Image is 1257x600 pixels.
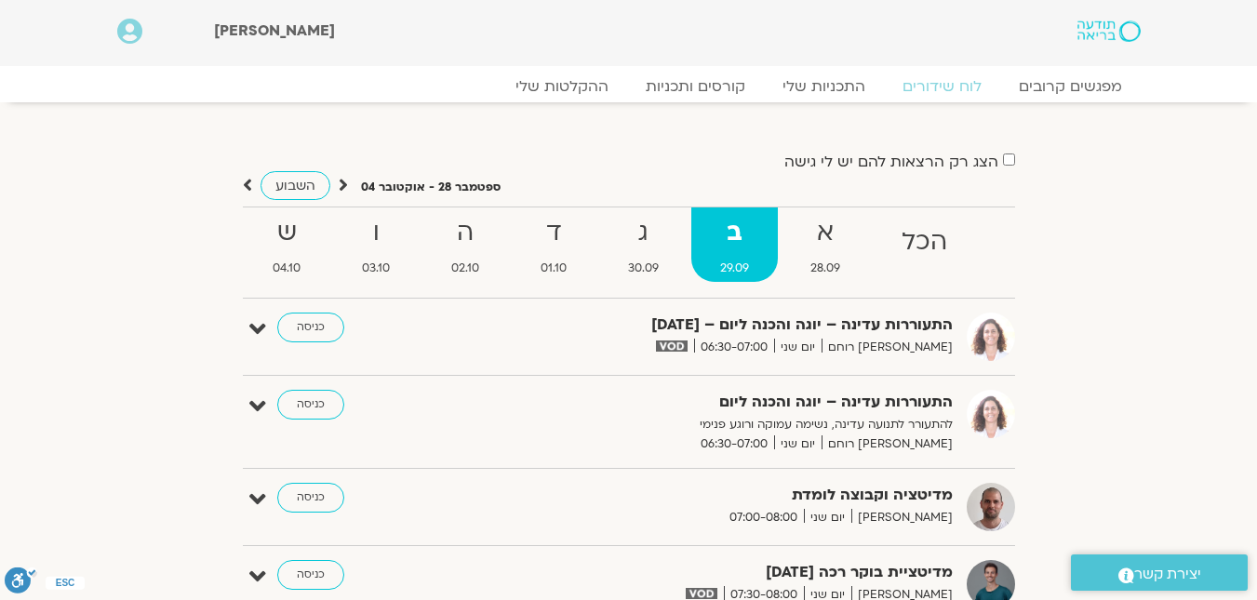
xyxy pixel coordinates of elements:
strong: הכל [873,221,976,263]
a: ו03.10 [333,207,419,282]
a: יצירת קשר [1071,554,1248,591]
a: כניסה [277,560,344,590]
img: vodicon [686,588,716,599]
span: יום שני [774,338,822,357]
span: יום שני [804,508,851,527]
span: [PERSON_NAME] [851,508,953,527]
img: vodicon [656,340,687,352]
strong: ש [245,212,330,254]
strong: התעוררות עדינה – יוגה והכנה ליום [497,390,953,415]
strong: התעוררות עדינה – יוגה והכנה ליום – [DATE] [497,313,953,338]
strong: ד [512,212,595,254]
a: השבוע [261,171,330,200]
a: קורסים ותכניות [627,77,764,96]
span: 06:30-07:00 [694,434,774,454]
strong: מדיטציה וקבוצה לומדת [497,483,953,508]
strong: א [782,212,869,254]
a: ההקלטות שלי [497,77,627,96]
span: 04.10 [245,259,330,278]
strong: ג [599,212,688,254]
a: לוח שידורים [884,77,1000,96]
span: 28.09 [782,259,869,278]
p: להתעורר לתנועה עדינה, נשימה עמוקה ורוגע פנימי [497,415,953,434]
a: ד01.10 [512,207,595,282]
a: ש04.10 [245,207,330,282]
span: 01.10 [512,259,595,278]
a: התכניות שלי [764,77,884,96]
span: יום שני [774,434,822,454]
a: הכל [873,207,976,282]
span: 03.10 [333,259,419,278]
span: [PERSON_NAME] [214,20,335,41]
a: כניסה [277,390,344,420]
a: א28.09 [782,207,869,282]
a: ג30.09 [599,207,688,282]
span: 06:30-07:00 [694,338,774,357]
a: כניסה [277,483,344,513]
span: 02.10 [422,259,508,278]
strong: ב [691,212,778,254]
a: ה02.10 [422,207,508,282]
span: השבוע [275,177,315,194]
p: ספטמבר 28 - אוקטובר 04 [361,178,501,197]
nav: Menu [117,77,1141,96]
strong: ו [333,212,419,254]
span: [PERSON_NAME] רוחם [822,434,953,454]
strong: מדיטציית בוקר רכה [DATE] [497,560,953,585]
span: יצירת קשר [1134,562,1201,587]
a: ב29.09 [691,207,778,282]
span: [PERSON_NAME] רוחם [822,338,953,357]
span: 29.09 [691,259,778,278]
span: 30.09 [599,259,688,278]
span: 07:00-08:00 [723,508,804,527]
a: מפגשים קרובים [1000,77,1141,96]
a: כניסה [277,313,344,342]
strong: ה [422,212,508,254]
label: הצג רק הרצאות להם יש לי גישה [784,153,998,170]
